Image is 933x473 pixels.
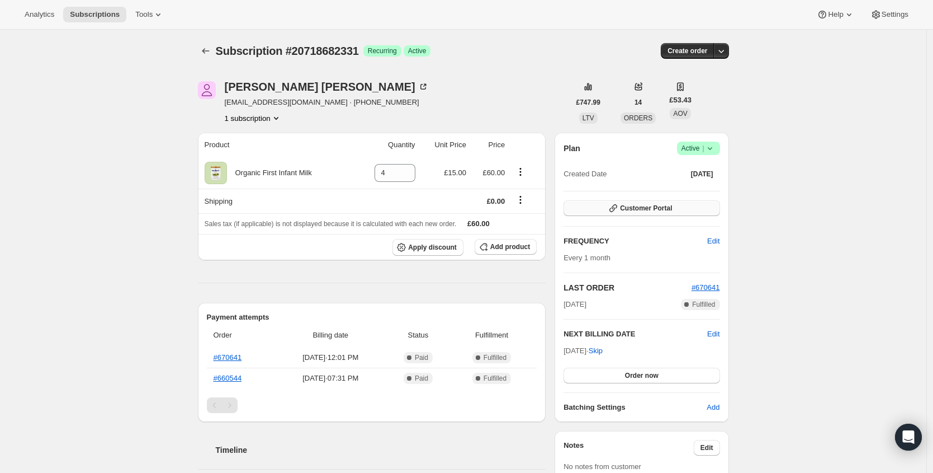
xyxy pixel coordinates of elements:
th: Quantity [355,133,419,157]
button: £747.99 [570,95,607,110]
span: Add product [490,242,530,251]
span: Zoe Dix [198,81,216,99]
span: £60.00 [482,168,505,177]
span: ORDERS [624,114,652,122]
div: Organic First Infant Milk [227,167,312,179]
button: Apply discount [392,239,463,256]
h3: Notes [563,440,694,456]
button: Skip [582,342,609,360]
span: Apply discount [408,243,457,252]
span: Tools [135,10,153,19]
img: product img [205,162,227,184]
span: Edit [707,236,719,247]
h2: LAST ORDER [563,282,692,293]
button: Product actions [512,166,529,178]
span: Recurring [368,46,397,55]
span: Active [408,46,427,55]
span: Subscriptions [70,10,120,19]
button: Order now [563,368,719,383]
button: 14 [628,95,648,110]
button: Tools [129,7,171,22]
h6: Batching Settings [563,402,707,413]
span: £15.00 [444,168,466,177]
button: Edit [700,232,726,250]
nav: Pagination [207,397,537,413]
th: Unit Price [419,133,470,157]
h2: FREQUENCY [563,236,707,247]
span: LTV [582,114,594,122]
span: [DATE] [563,299,586,310]
a: #670641 [214,353,242,362]
span: [EMAIL_ADDRESS][DOMAIN_NAME] · [PHONE_NUMBER] [225,97,429,108]
button: Add [700,399,726,416]
span: [DATE] [691,170,713,179]
span: Edit [700,443,713,452]
span: Customer Portal [620,204,672,213]
button: [DATE] [684,166,720,182]
span: Fulfilled [692,300,715,309]
button: Subscriptions [198,43,214,59]
button: Create order [661,43,714,59]
button: Help [810,7,861,22]
th: Product [198,133,355,157]
th: Shipping [198,189,355,213]
button: Edit [694,440,720,456]
span: 14 [634,98,642,107]
span: Every 1 month [563,254,610,262]
span: £0.00 [487,197,505,205]
span: Fulfilled [484,374,506,383]
th: Price [470,133,508,157]
a: #660544 [214,374,242,382]
span: Billing date [278,330,383,341]
span: Analytics [25,10,54,19]
span: [DATE] · [563,346,603,355]
span: Fulfilled [484,353,506,362]
span: | [702,144,704,153]
h2: NEXT BILLING DATE [563,329,707,340]
button: Shipping actions [512,194,529,206]
div: Open Intercom Messenger [895,424,922,451]
span: Paid [415,374,428,383]
a: #670641 [692,283,720,292]
span: Add [707,402,719,413]
span: AOV [673,110,687,118]
span: [DATE] · 12:01 PM [278,352,383,363]
span: [DATE] · 07:31 PM [278,373,383,384]
span: Skip [589,345,603,357]
span: Fulfillment [453,330,530,341]
span: Settings [882,10,908,19]
th: Order [207,323,275,348]
span: Order now [625,371,659,380]
span: Created Date [563,168,607,180]
button: #670641 [692,282,720,293]
button: Subscriptions [63,7,126,22]
span: Status [390,330,447,341]
div: [PERSON_NAME] [PERSON_NAME] [225,81,429,92]
span: Create order [667,46,707,55]
span: Subscription #20718682331 [216,45,359,57]
span: Active [681,143,716,154]
button: Settings [864,7,915,22]
span: £747.99 [576,98,600,107]
h2: Plan [563,143,580,154]
button: Add product [475,239,537,255]
span: £53.43 [669,95,692,106]
span: No notes from customer [563,462,641,471]
span: Paid [415,353,428,362]
span: Help [828,10,843,19]
h2: Timeline [216,444,546,456]
button: Edit [707,329,719,340]
button: Product actions [225,113,282,124]
button: Customer Portal [563,200,719,216]
span: Sales tax (if applicable) is not displayed because it is calculated with each new order. [205,220,457,228]
button: Analytics [18,7,61,22]
span: £60.00 [467,219,490,228]
h2: Payment attempts [207,312,537,323]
